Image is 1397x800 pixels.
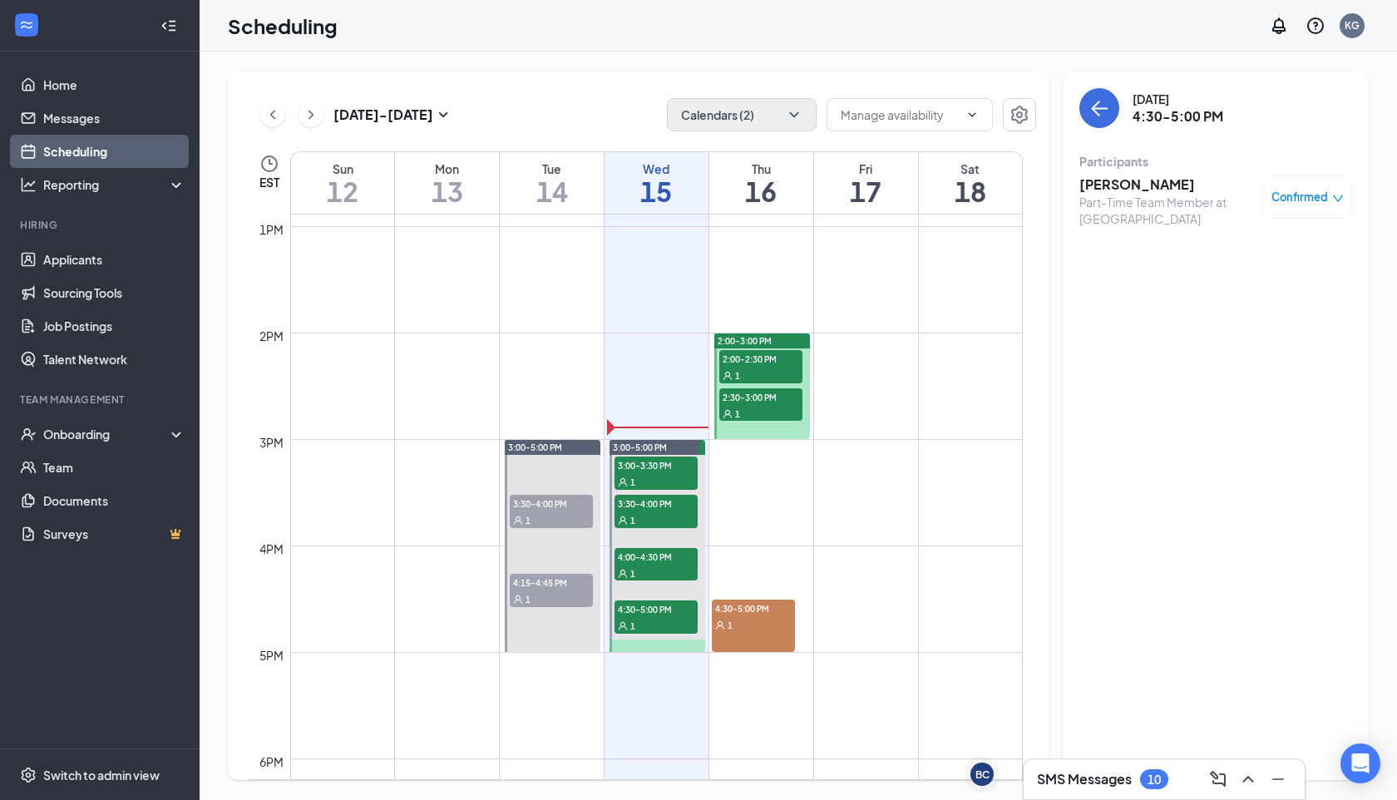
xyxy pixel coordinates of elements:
div: 2pm [256,327,287,345]
div: Participants [1079,153,1352,170]
h1: Scheduling [228,12,338,40]
a: Documents [43,484,185,517]
button: back-button [1079,88,1119,128]
a: Home [43,68,185,101]
h3: [DATE] - [DATE] [333,106,433,124]
svg: Notifications [1269,16,1289,36]
span: 3:00-5:00 PM [613,442,667,453]
h1: 15 [605,177,708,205]
svg: User [513,595,523,605]
h1: 14 [500,177,604,205]
svg: ArrowLeft [1089,98,1109,118]
div: Wed [605,160,708,177]
div: [DATE] [1133,91,1223,107]
span: 2:00-3:00 PM [718,335,772,347]
div: Onboarding [43,426,171,442]
div: Sat [919,160,1022,177]
h1: 12 [291,177,394,205]
button: ComposeMessage [1205,766,1232,793]
span: 3:30-4:00 PM [510,495,593,511]
div: Switch to admin view [43,767,160,783]
a: October 13, 2025 [395,152,499,214]
div: Reporting [43,176,186,193]
span: 1 [630,568,635,580]
span: 3:30-4:00 PM [615,495,698,511]
svg: ChevronUp [1238,769,1258,789]
svg: User [618,621,628,631]
button: ChevronLeft [260,102,285,127]
a: October 18, 2025 [919,152,1022,214]
div: Mon [395,160,499,177]
div: 1pm [256,220,287,239]
span: 1 [735,408,740,420]
a: Applicants [43,243,185,276]
div: Sun [291,160,394,177]
a: Team [43,451,185,484]
svg: User [618,516,628,526]
span: 4:00-4:30 PM [615,548,698,565]
svg: ChevronDown [786,106,802,123]
div: KG [1345,18,1360,32]
span: 3:00-5:00 PM [508,442,562,453]
svg: QuestionInfo [1306,16,1325,36]
h1: 17 [814,177,918,205]
span: 2:30-3:00 PM [719,388,802,405]
span: 1 [630,477,635,488]
input: Manage availability [841,106,959,124]
span: down [1332,193,1344,205]
h3: [PERSON_NAME] [1079,175,1254,194]
div: Hiring [20,218,182,232]
a: October 16, 2025 [709,152,813,214]
span: 1 [728,620,733,631]
a: October 17, 2025 [814,152,918,214]
svg: UserCheck [20,426,37,442]
a: Scheduling [43,135,185,168]
div: Part-Time Team Member at [GEOGRAPHIC_DATA] [1079,194,1254,227]
a: October 15, 2025 [605,152,708,214]
span: EST [259,174,279,190]
svg: SmallChevronDown [433,105,453,125]
svg: User [715,620,725,630]
svg: Settings [1009,105,1029,125]
span: 1 [526,594,531,605]
span: 1 [735,370,740,382]
a: October 12, 2025 [291,152,394,214]
svg: User [513,516,523,526]
span: 4:15-4:45 PM [510,574,593,590]
div: Tue [500,160,604,177]
a: October 14, 2025 [500,152,604,214]
span: 4:30-5:00 PM [712,600,795,616]
svg: User [618,569,628,579]
button: ChevronRight [299,102,323,127]
h1: 18 [919,177,1022,205]
div: BC [975,768,990,782]
div: 4pm [256,540,287,558]
a: SurveysCrown [43,517,185,551]
a: Sourcing Tools [43,276,185,309]
a: Messages [43,101,185,135]
span: 1 [630,620,635,632]
button: ChevronUp [1235,766,1261,793]
svg: ChevronDown [965,108,979,121]
h1: 13 [395,177,499,205]
button: Calendars (2)ChevronDown [667,98,817,131]
svg: User [723,409,733,419]
svg: Clock [259,154,279,174]
svg: Settings [20,767,37,783]
div: 5pm [256,646,287,664]
span: 2:00-2:30 PM [719,350,802,367]
button: Minimize [1265,766,1291,793]
svg: User [723,371,733,381]
span: 1 [526,515,531,526]
div: 3pm [256,433,287,452]
span: 3:00-3:30 PM [615,457,698,473]
svg: Minimize [1268,769,1288,789]
span: 1 [630,515,635,526]
div: Open Intercom Messenger [1340,743,1380,783]
button: Settings [1003,98,1036,131]
a: Talent Network [43,343,185,376]
svg: ChevronRight [303,105,319,125]
h3: SMS Messages [1037,770,1132,788]
div: 10 [1148,773,1161,787]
